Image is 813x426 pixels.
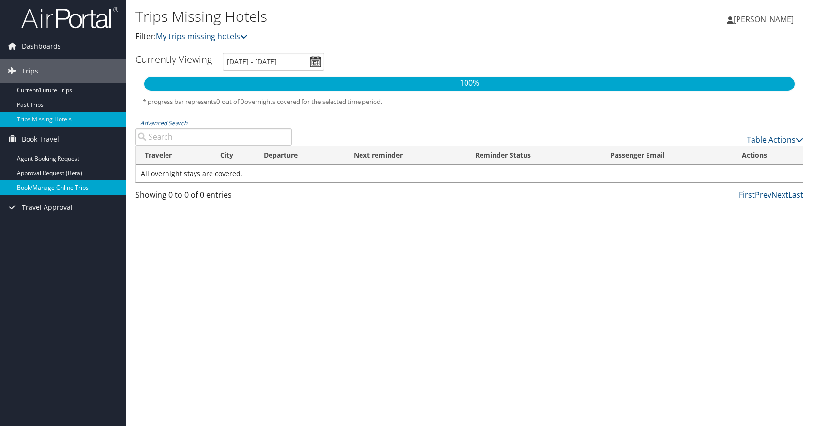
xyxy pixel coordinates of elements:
p: 100% [144,77,795,89]
span: Book Travel [22,127,59,151]
th: City: activate to sort column ascending [211,146,255,165]
p: Filter: [135,30,581,43]
a: Next [771,190,788,200]
span: Dashboards [22,34,61,59]
a: Advanced Search [140,119,187,127]
span: Travel Approval [22,195,73,220]
a: Last [788,190,803,200]
div: Showing 0 to 0 of 0 entries [135,189,292,206]
img: airportal-logo.png [21,6,118,29]
th: Reminder Status [467,146,602,165]
h5: * progress bar represents overnights covered for the selected time period. [143,97,796,106]
a: First [739,190,755,200]
h3: Currently Viewing [135,53,212,66]
th: Actions [733,146,803,165]
a: Prev [755,190,771,200]
td: All overnight stays are covered. [136,165,803,182]
h1: Trips Missing Hotels [135,6,581,27]
th: Next reminder [345,146,467,165]
a: My trips missing hotels [156,31,248,42]
input: [DATE] - [DATE] [223,53,324,71]
th: Passenger Email: activate to sort column ascending [602,146,734,165]
span: Trips [22,59,38,83]
span: 0 out of 0 [216,97,244,106]
input: Advanced Search [135,128,292,146]
th: Traveler: activate to sort column ascending [136,146,211,165]
th: Departure: activate to sort column descending [255,146,345,165]
a: Table Actions [747,134,803,145]
span: [PERSON_NAME] [734,14,794,25]
a: [PERSON_NAME] [727,5,803,34]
